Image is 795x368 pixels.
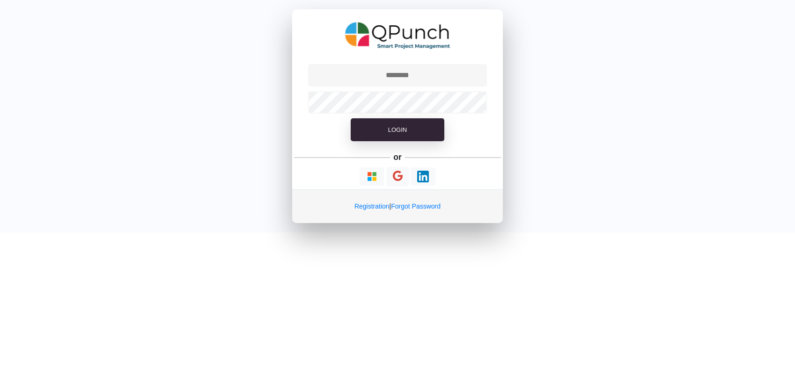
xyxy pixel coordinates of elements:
img: QPunch [345,19,450,52]
img: Loading... [417,171,429,182]
img: Loading... [366,171,378,182]
button: Continue With Google [386,167,409,186]
h5: or [392,151,404,164]
button: Continue With Microsoft Azure [360,167,384,186]
span: Login [388,126,407,133]
button: Login [351,118,444,142]
a: Registration [354,202,390,210]
a: Forgot Password [391,202,441,210]
button: Continue With LinkedIn [411,167,435,186]
div: | [292,189,503,223]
